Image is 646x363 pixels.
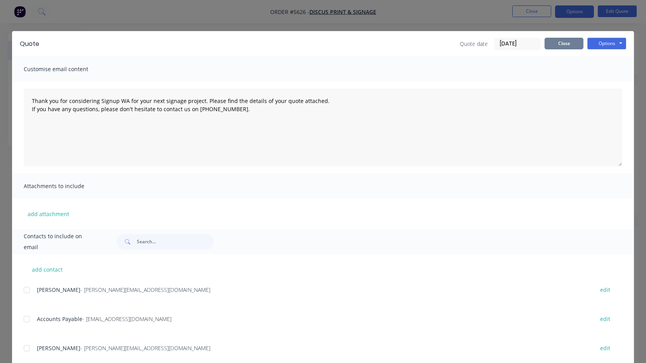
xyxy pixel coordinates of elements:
[460,40,488,48] span: Quote date
[545,38,583,49] button: Close
[80,286,210,293] span: - [PERSON_NAME][EMAIL_ADDRESS][DOMAIN_NAME]
[24,64,109,75] span: Customise email content
[595,314,615,324] button: edit
[82,315,171,323] span: - [EMAIL_ADDRESS][DOMAIN_NAME]
[80,344,210,352] span: - [PERSON_NAME][EMAIL_ADDRESS][DOMAIN_NAME]
[24,208,73,220] button: add attachment
[24,181,109,192] span: Attachments to include
[137,234,214,250] input: Search...
[595,343,615,353] button: edit
[24,231,97,253] span: Contacts to include on email
[595,284,615,295] button: edit
[20,39,39,49] div: Quote
[587,38,626,49] button: Options
[37,344,80,352] span: [PERSON_NAME]
[24,264,70,275] button: add contact
[37,315,82,323] span: Accounts Payable
[24,89,622,166] textarea: Thank you for considering Signup WA for your next signage project. Please find the details of you...
[37,286,80,293] span: [PERSON_NAME]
